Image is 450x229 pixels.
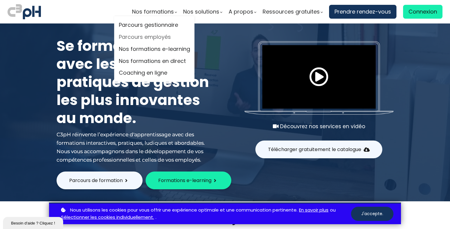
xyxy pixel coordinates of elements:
[132,7,174,16] span: Nos formations
[408,7,437,16] span: Connexion
[229,7,253,16] span: A propos
[351,207,393,221] button: J'accepte.
[57,172,143,189] button: Parcours de formation
[255,141,382,158] button: Télécharger gratuitement le catalogue
[329,5,396,19] a: Prendre rendez-vous
[183,7,219,16] span: Nos solutions
[158,177,211,184] span: Formations e-learning
[8,3,41,20] img: logo C3PH
[119,69,190,78] a: Coaching en ligne
[119,57,190,66] a: Nos formations en direct
[57,37,213,127] h1: Se former en ligne avec les 100 pratiques de gestion les plus innovantes au monde.
[334,7,391,16] span: Prendre rendez-vous
[49,210,401,226] h2: Ils se forment déjà avec nous !
[268,146,361,153] span: Télécharger gratuitement le catalogue
[299,206,328,214] a: En savoir plus
[146,172,231,189] button: Formations e-learning
[119,21,190,30] a: Parcours gestionnaire
[3,216,64,229] iframe: chat widget
[119,45,190,54] a: Nos formations e-learning
[263,7,320,16] span: Ressources gratuites
[57,130,213,164] div: C3pH réinvente l’expérience d'apprentissage avec des formations interactives, pratiques, ludiques...
[403,5,442,19] a: Connexion
[119,33,190,42] a: Parcours employés
[70,206,297,214] span: Nous utilisons les cookies pour vous offrir une expérience optimale et une communication pertinente.
[245,122,393,131] div: Découvrez nos services en vidéo
[61,214,154,221] a: Sélectionner les cookies individuellement.
[69,177,123,184] span: Parcours de formation
[60,206,351,221] p: ou .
